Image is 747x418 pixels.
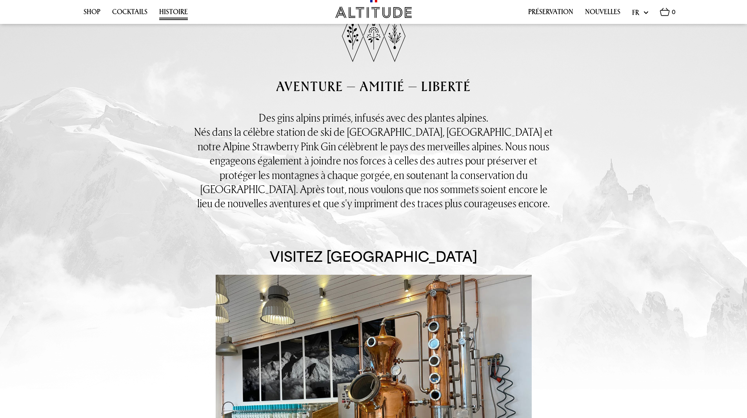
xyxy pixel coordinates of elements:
a: 0 [660,8,676,20]
img: Altitude Gin [335,6,412,18]
a: Nouvelles [585,8,620,20]
h2: Aventure — Amitié — Liberté [193,78,554,95]
h2: Visitez [GEOGRAPHIC_DATA] [270,248,478,265]
a: Histoire [159,8,188,20]
a: Shop [84,8,100,20]
div: Nés dans la célèbre station de ski de [GEOGRAPHIC_DATA], [GEOGRAPHIC_DATA] et notre Alpine Strawb... [193,125,554,210]
a: Cocktails [112,8,147,20]
div: Des gins alpins primés, infusés avec des plantes alpines. [193,111,554,125]
img: Basket [660,8,670,16]
a: Préservation [528,8,573,20]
